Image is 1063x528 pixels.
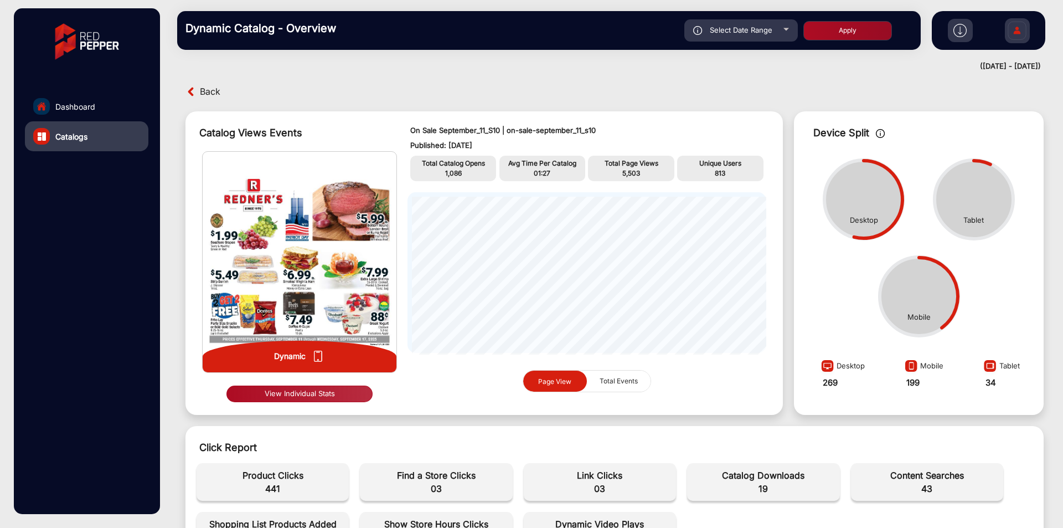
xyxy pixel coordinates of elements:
img: img [203,152,396,372]
span: Dashboard [55,101,95,112]
button: Page View [523,371,587,392]
span: 03 [529,482,670,495]
span: Catalog Downloads [693,469,834,482]
img: image [981,359,999,377]
span: 03 [365,482,507,495]
p: Total Page Views [591,158,672,168]
img: home [37,101,47,111]
img: back arrow [185,86,197,98]
span: Catalogs [55,131,87,142]
span: Device Split [813,127,869,139]
h3: Dynamic Catalog - Overview [185,22,340,35]
div: Desktop [850,215,878,226]
img: icon [876,129,885,138]
span: 01:27 [534,169,550,177]
div: Catalog Views Events [199,125,388,140]
div: Click Report [199,440,1030,455]
div: ([DATE] - [DATE]) [166,61,1041,72]
span: Back [200,83,220,100]
strong: 269 [823,377,838,388]
img: image [902,359,920,377]
span: Find a Store Clicks [365,469,507,482]
span: Total Events [593,371,644,392]
span: Product Clicks [202,469,343,482]
div: Mobile [907,312,931,323]
span: 5,503 [622,169,640,177]
strong: 34 [985,377,996,388]
span: Select Date Range [710,25,772,34]
div: Tablet [963,215,984,226]
img: h2download.svg [953,24,967,37]
span: 813 [715,169,725,177]
button: Apply [803,21,892,40]
div: Tablet [981,356,1020,377]
img: Sign%20Up.svg [1005,13,1029,52]
img: image [818,359,837,377]
span: Link Clicks [529,469,670,482]
button: Total Events [587,371,651,392]
p: Unique Users [680,158,761,168]
strong: Dynamic [274,351,306,361]
p: Total Catalog Opens [413,158,494,168]
strong: 199 [906,377,920,388]
mat-button-toggle-group: graph selection [523,370,651,393]
span: Page View [538,377,571,385]
span: 43 [856,482,998,495]
span: 19 [693,482,834,495]
button: View Individual Stats [226,386,373,402]
span: Content Searches [856,469,998,482]
a: Catalogs [25,121,148,151]
img: catalog [38,132,46,141]
img: icon [314,351,322,362]
div: Mobile [902,356,943,377]
div: Desktop [818,356,865,377]
span: 441 [202,482,343,495]
img: vmg-logo [47,14,127,69]
p: Avg Time Per Catalog [502,158,583,168]
p: On Sale September_11_S10 | on-sale-september_11_s10 [410,125,763,136]
a: Dashboard [25,91,148,121]
p: Published: [DATE] [410,140,763,151]
span: 1,086 [445,169,462,177]
img: icon [693,26,703,35]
